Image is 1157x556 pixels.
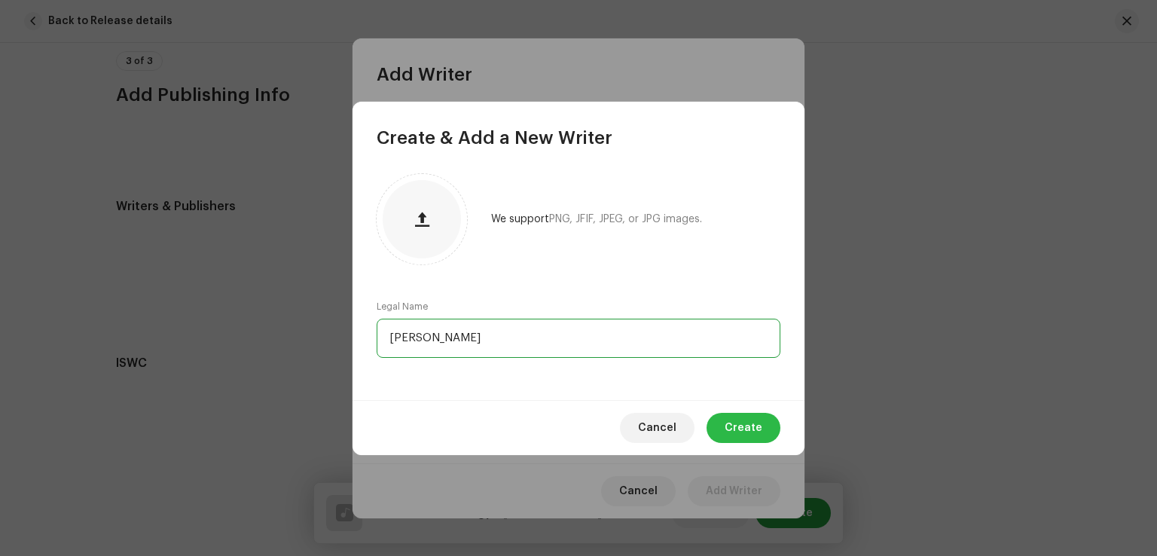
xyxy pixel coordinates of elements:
span: Cancel [638,413,676,443]
span: Create [725,413,762,443]
button: Create [707,413,780,443]
input: Enter legal name [377,319,780,358]
label: Legal Name [377,301,428,313]
span: PNG, JFIF, JPEG, or JPG images. [549,214,702,225]
button: Cancel [620,413,695,443]
span: Create & Add a New Writer [377,126,612,150]
div: We support [491,213,702,225]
